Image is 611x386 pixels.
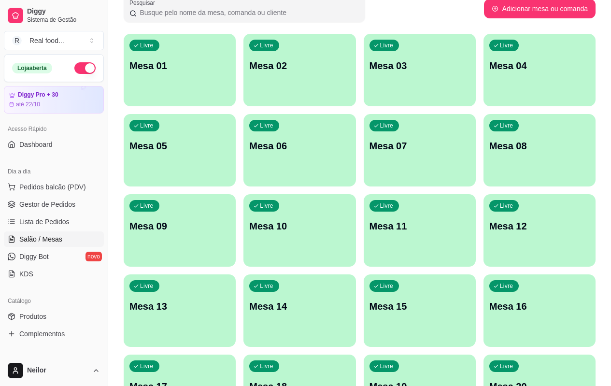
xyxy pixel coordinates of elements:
p: Mesa 12 [489,219,590,233]
button: LivreMesa 03 [364,34,476,106]
p: Livre [500,282,513,290]
div: Catálogo [4,293,104,309]
p: Livre [260,202,273,210]
span: R [12,36,22,45]
button: Alterar Status [74,62,96,74]
span: Salão / Mesas [19,234,62,244]
p: Livre [260,362,273,370]
p: Mesa 09 [129,219,230,233]
p: Livre [380,202,394,210]
span: Diggy Bot [19,252,49,261]
button: LivreMesa 09 [124,194,236,267]
a: Salão / Mesas [4,231,104,247]
button: LivreMesa 11 [364,194,476,267]
p: Mesa 13 [129,300,230,313]
input: Pesquisar [137,8,359,17]
div: Loja aberta [12,63,52,73]
p: Livre [500,202,513,210]
a: Diggy Pro + 30até 22/10 [4,86,104,114]
a: Dashboard [4,137,104,152]
p: Livre [380,282,394,290]
a: Gestor de Pedidos [4,197,104,212]
span: Pedidos balcão (PDV) [19,182,86,192]
p: Livre [260,42,273,49]
p: Livre [260,122,273,129]
p: Mesa 01 [129,59,230,72]
p: Livre [260,282,273,290]
p: Mesa 05 [129,139,230,153]
p: Mesa 03 [369,59,470,72]
span: Neilor [27,366,88,375]
p: Mesa 11 [369,219,470,233]
a: Produtos [4,309,104,324]
button: LivreMesa 02 [243,34,355,106]
p: Livre [140,202,154,210]
article: Diggy Pro + 30 [18,91,58,99]
button: LivreMesa 06 [243,114,355,186]
button: LivreMesa 04 [483,34,596,106]
button: LivreMesa 15 [364,274,476,347]
p: Mesa 08 [489,139,590,153]
button: LivreMesa 07 [364,114,476,186]
p: Livre [380,362,394,370]
button: LivreMesa 05 [124,114,236,186]
p: Livre [140,122,154,129]
div: Real food ... [29,36,64,45]
a: Complementos [4,326,104,342]
p: Mesa 04 [489,59,590,72]
p: Livre [500,42,513,49]
button: LivreMesa 01 [124,34,236,106]
p: Mesa 06 [249,139,350,153]
span: Dashboard [19,140,53,149]
p: Mesa 10 [249,219,350,233]
p: Mesa 07 [369,139,470,153]
button: LivreMesa 13 [124,274,236,347]
p: Mesa 16 [489,300,590,313]
button: LivreMesa 08 [483,114,596,186]
p: Livre [500,122,513,129]
p: Mesa 15 [369,300,470,313]
p: Mesa 02 [249,59,350,72]
span: Produtos [19,312,46,321]
div: Dia a dia [4,164,104,179]
a: Diggy Botnovo [4,249,104,264]
p: Livre [140,362,154,370]
p: Livre [380,122,394,129]
p: Mesa 14 [249,300,350,313]
article: até 22/10 [16,100,40,108]
span: Complementos [19,329,65,339]
button: LivreMesa 16 [483,274,596,347]
button: Select a team [4,31,104,50]
button: LivreMesa 14 [243,274,355,347]
span: KDS [19,269,33,279]
p: Livre [140,42,154,49]
button: Pedidos balcão (PDV) [4,179,104,195]
button: Neilor [4,359,104,382]
button: LivreMesa 12 [483,194,596,267]
a: Lista de Pedidos [4,214,104,229]
button: LivreMesa 10 [243,194,355,267]
p: Livre [380,42,394,49]
div: Acesso Rápido [4,121,104,137]
span: Sistema de Gestão [27,16,100,24]
p: Livre [500,362,513,370]
p: Livre [140,282,154,290]
a: DiggySistema de Gestão [4,4,104,27]
span: Gestor de Pedidos [19,200,75,209]
span: Diggy [27,7,100,16]
a: KDS [4,266,104,282]
span: Lista de Pedidos [19,217,70,227]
